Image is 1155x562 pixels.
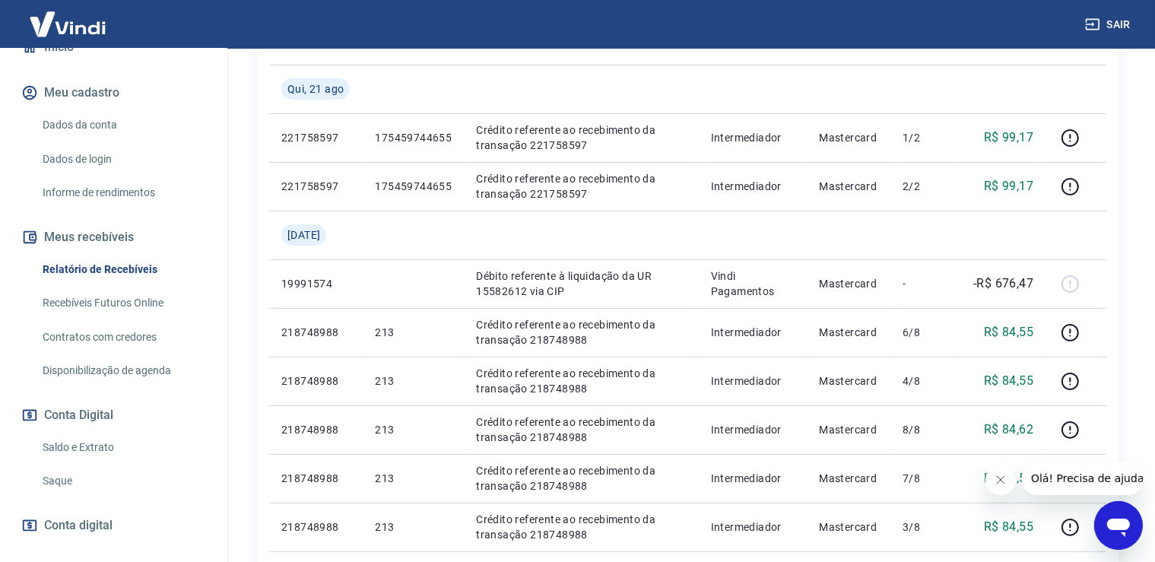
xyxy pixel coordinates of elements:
[281,373,351,389] p: 218748988
[711,471,795,486] p: Intermediador
[984,469,1033,487] p: R$ 84,55
[9,11,128,23] span: Olá! Precisa de ajuda?
[984,372,1033,390] p: R$ 84,55
[711,325,795,340] p: Intermediador
[819,179,878,194] p: Mastercard
[476,512,687,542] p: Crédito referente ao recebimento da transação 218748988
[819,422,878,437] p: Mastercard
[281,276,351,291] p: 19991574
[1082,11,1137,39] button: Sair
[984,177,1033,195] p: R$ 99,17
[819,373,878,389] p: Mastercard
[476,122,687,153] p: Crédito referente ao recebimento da transação 221758597
[375,325,452,340] p: 213
[711,422,795,437] p: Intermediador
[36,355,209,386] a: Disponibilização de agenda
[281,519,351,535] p: 218748988
[287,81,344,97] span: Qui, 21 ago
[18,76,209,110] button: Meu cadastro
[476,366,687,396] p: Crédito referente ao recebimento da transação 218748988
[281,422,351,437] p: 218748988
[18,509,209,542] a: Conta digital
[36,465,209,497] a: Saque
[18,1,117,47] img: Vindi
[476,414,687,445] p: Crédito referente ao recebimento da transação 218748988
[18,221,209,254] button: Meus recebíveis
[903,373,947,389] p: 4/8
[36,254,209,285] a: Relatório de Recebíveis
[375,519,452,535] p: 213
[36,432,209,463] a: Saldo e Extrato
[36,177,209,208] a: Informe de rendimentos
[375,471,452,486] p: 213
[903,519,947,535] p: 3/8
[711,130,795,145] p: Intermediador
[476,268,687,299] p: Débito referente à liquidação da UR 15582612 via CIP
[36,287,209,319] a: Recebíveis Futuros Online
[973,275,1033,293] p: -R$ 676,47
[476,463,687,494] p: Crédito referente ao recebimento da transação 218748988
[984,421,1033,439] p: R$ 84,62
[18,398,209,432] button: Conta Digital
[44,515,113,536] span: Conta digital
[375,179,452,194] p: 175459744655
[476,317,687,348] p: Crédito referente ao recebimento da transação 218748988
[711,268,795,299] p: Vindi Pagamentos
[903,471,947,486] p: 7/8
[1094,501,1143,550] iframe: Botão para abrir a janela de mensagens
[819,471,878,486] p: Mastercard
[711,373,795,389] p: Intermediador
[711,519,795,535] p: Intermediador
[281,471,351,486] p: 218748988
[281,325,351,340] p: 218748988
[903,276,947,291] p: -
[476,171,687,202] p: Crédito referente ao recebimento da transação 221758597
[985,465,1016,495] iframe: Fechar mensagem
[903,179,947,194] p: 2/2
[903,422,947,437] p: 8/8
[375,130,452,145] p: 175459744655
[36,144,209,175] a: Dados de login
[984,129,1033,147] p: R$ 99,17
[903,130,947,145] p: 1/2
[36,322,209,353] a: Contratos com credores
[287,227,320,243] span: [DATE]
[375,422,452,437] p: 213
[36,110,209,141] a: Dados da conta
[984,323,1033,341] p: R$ 84,55
[1022,462,1143,495] iframe: Mensagem da empresa
[819,519,878,535] p: Mastercard
[903,325,947,340] p: 6/8
[984,518,1033,536] p: R$ 84,55
[819,276,878,291] p: Mastercard
[819,325,878,340] p: Mastercard
[375,373,452,389] p: 213
[281,130,351,145] p: 221758597
[819,130,878,145] p: Mastercard
[711,179,795,194] p: Intermediador
[281,179,351,194] p: 221758597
